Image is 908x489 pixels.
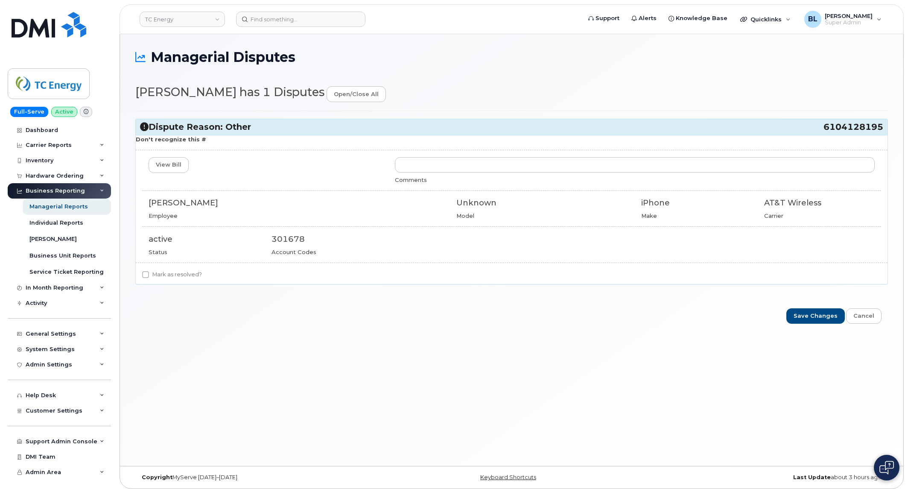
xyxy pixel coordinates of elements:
[764,197,874,208] div: AT&T Wireless
[136,136,206,143] strong: Don't recognize this #
[142,474,172,480] strong: Copyright
[846,308,882,324] a: Cancel
[272,248,875,256] div: Account Codes
[786,308,845,324] input: Save Changes
[327,86,386,102] a: open/close all
[149,248,259,256] div: Status
[135,50,888,64] h1: Managerial Disputes
[793,474,831,480] strong: Last Update
[135,474,386,481] div: MyServe [DATE]–[DATE]
[149,157,189,173] a: View Bill
[142,271,149,278] input: Mark as resolved?
[480,474,536,480] a: Keyboard Shortcuts
[641,212,751,220] div: Make
[823,121,883,133] span: 6104128195
[395,176,875,184] div: Comments
[272,234,875,245] div: 301678
[456,197,628,208] div: Unknown
[641,197,751,208] div: iPhone
[456,212,628,220] div: Model
[142,269,202,280] label: Mark as resolved?
[149,212,444,220] div: Employee
[140,121,883,133] h3: Dispute Reason: Other
[149,197,444,208] div: [PERSON_NAME]
[637,474,888,481] div: about 3 hours ago
[149,234,259,245] div: active
[135,86,888,102] h2: [PERSON_NAME] has 1 Disputes
[764,212,874,220] div: Carrier
[879,461,894,474] img: Open chat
